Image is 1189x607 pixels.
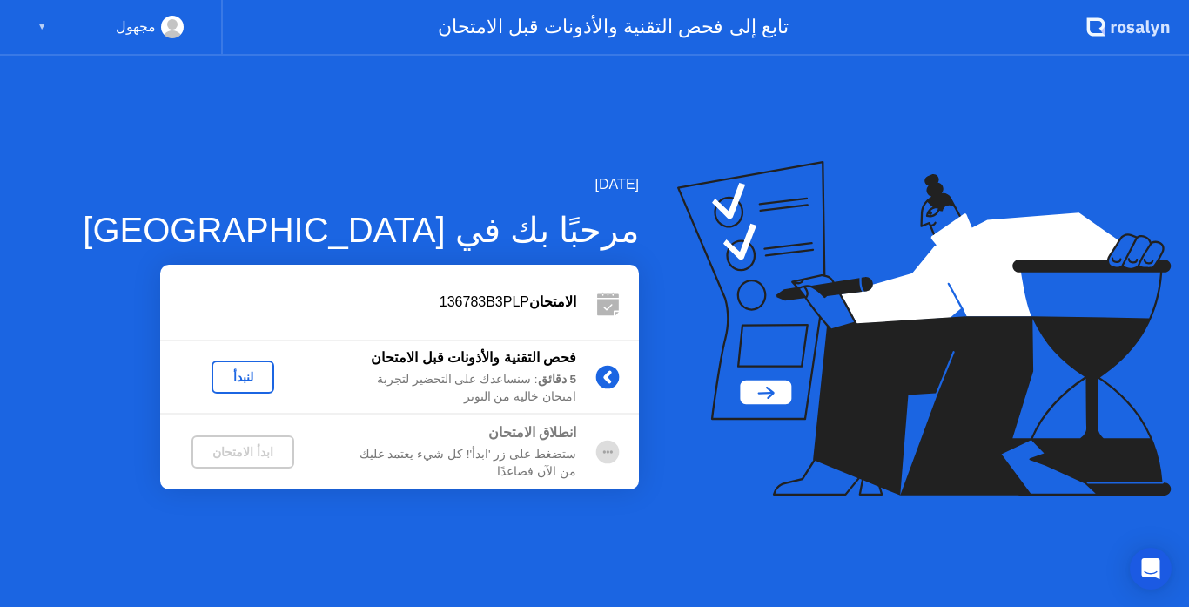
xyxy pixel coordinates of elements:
[326,371,576,407] div: : سنساعدك على التحضير لتجربة امتحان خالية من التوتر
[529,294,576,309] b: الامتحان
[116,16,156,38] div: مجهول
[218,370,267,384] div: لنبدأ
[326,446,576,482] div: ستضغط على زر 'ابدأ'! كل شيء يعتمد عليك من الآن فصاعدًا
[191,435,294,469] button: ابدأ الامتحان
[1130,548,1172,590] div: Open Intercom Messenger
[488,425,576,440] b: انطلاق الامتحان
[160,292,576,313] div: 136783B3PLP
[37,16,46,38] div: ▼
[212,361,274,394] button: لنبدأ
[83,174,639,195] div: [DATE]
[538,373,576,386] b: 5 دقائق
[83,204,639,256] div: مرحبًا بك في [GEOGRAPHIC_DATA]
[198,445,287,459] div: ابدأ الامتحان
[371,350,576,365] b: فحص التقنية والأذونات قبل الامتحان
